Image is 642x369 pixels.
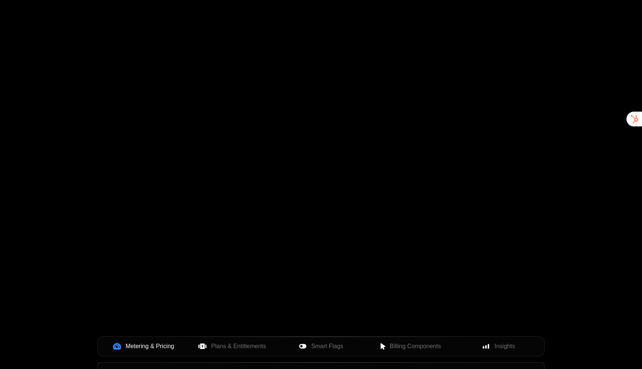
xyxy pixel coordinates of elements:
[311,342,343,351] span: Smart Flags
[454,338,543,354] button: Insights
[99,338,188,354] button: Metering & Pricing
[188,338,277,354] button: Plans & Entitlements
[277,338,366,354] button: Smart Flags
[211,342,266,351] span: Plans & Entitlements
[365,338,454,354] button: Billing Components
[390,342,441,351] span: Billing Components
[495,342,515,351] span: Insights
[126,342,174,351] span: Metering & Pricing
